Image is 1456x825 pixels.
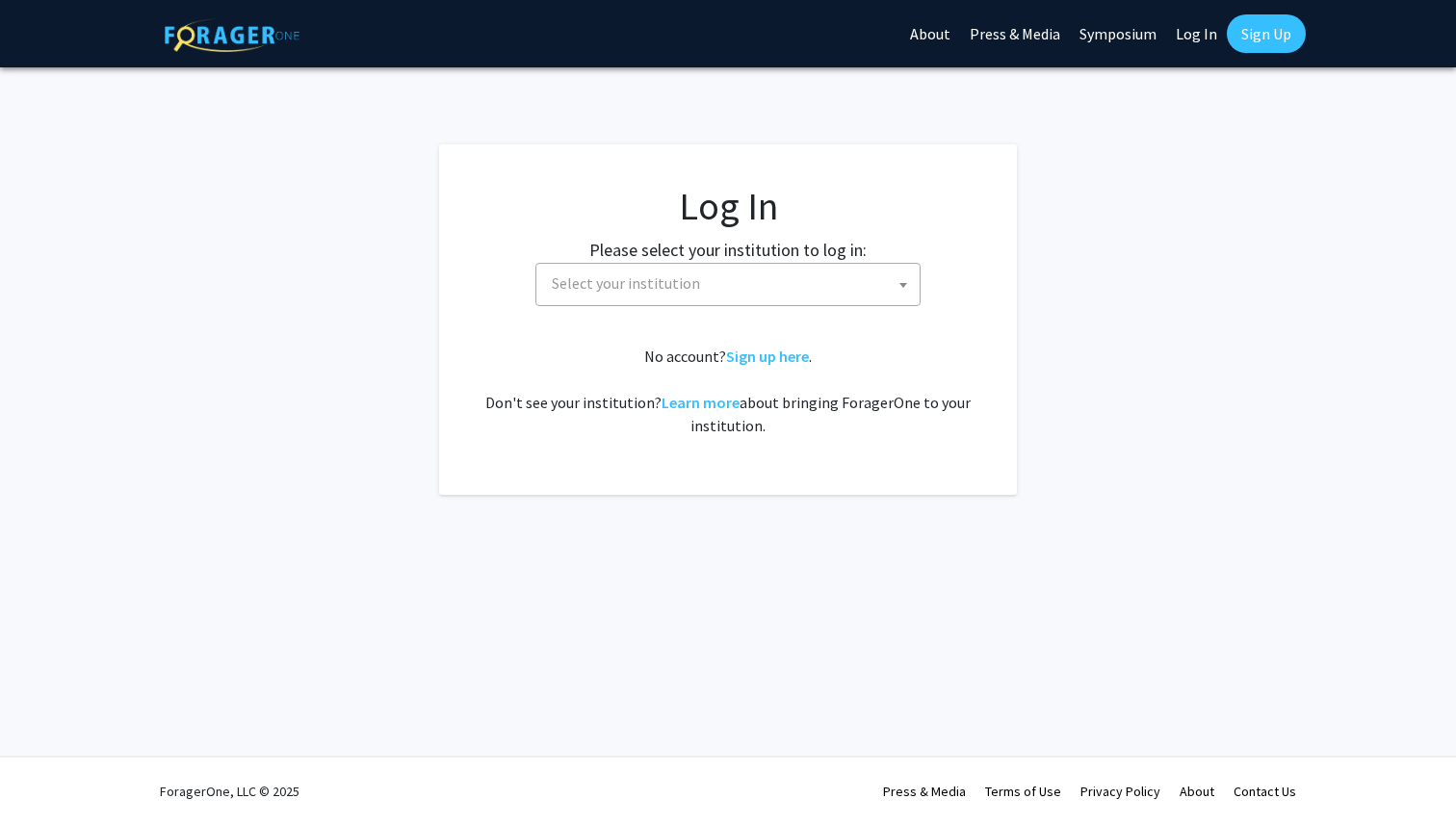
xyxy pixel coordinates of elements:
[589,237,867,263] label: Please select your institution to log in:
[1080,783,1160,800] a: Privacy Policy
[883,783,966,800] a: Press & Media
[726,347,809,366] a: Sign up here
[478,345,978,437] div: No account? . Don't see your institution? about bringing ForagerOne to your institution.
[1227,14,1306,53] a: Sign Up
[535,263,921,306] span: Select your institution
[544,264,920,303] span: Select your institution
[662,393,740,412] a: Learn more about bringing ForagerOne to your institution
[1234,783,1296,800] a: Contact Us
[478,183,978,229] h1: Log In
[552,273,700,293] span: Select your institution
[160,758,299,825] div: ForagerOne, LLC © 2025
[985,783,1061,800] a: Terms of Use
[1180,783,1214,800] a: About
[165,18,299,52] img: ForagerOne Logo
